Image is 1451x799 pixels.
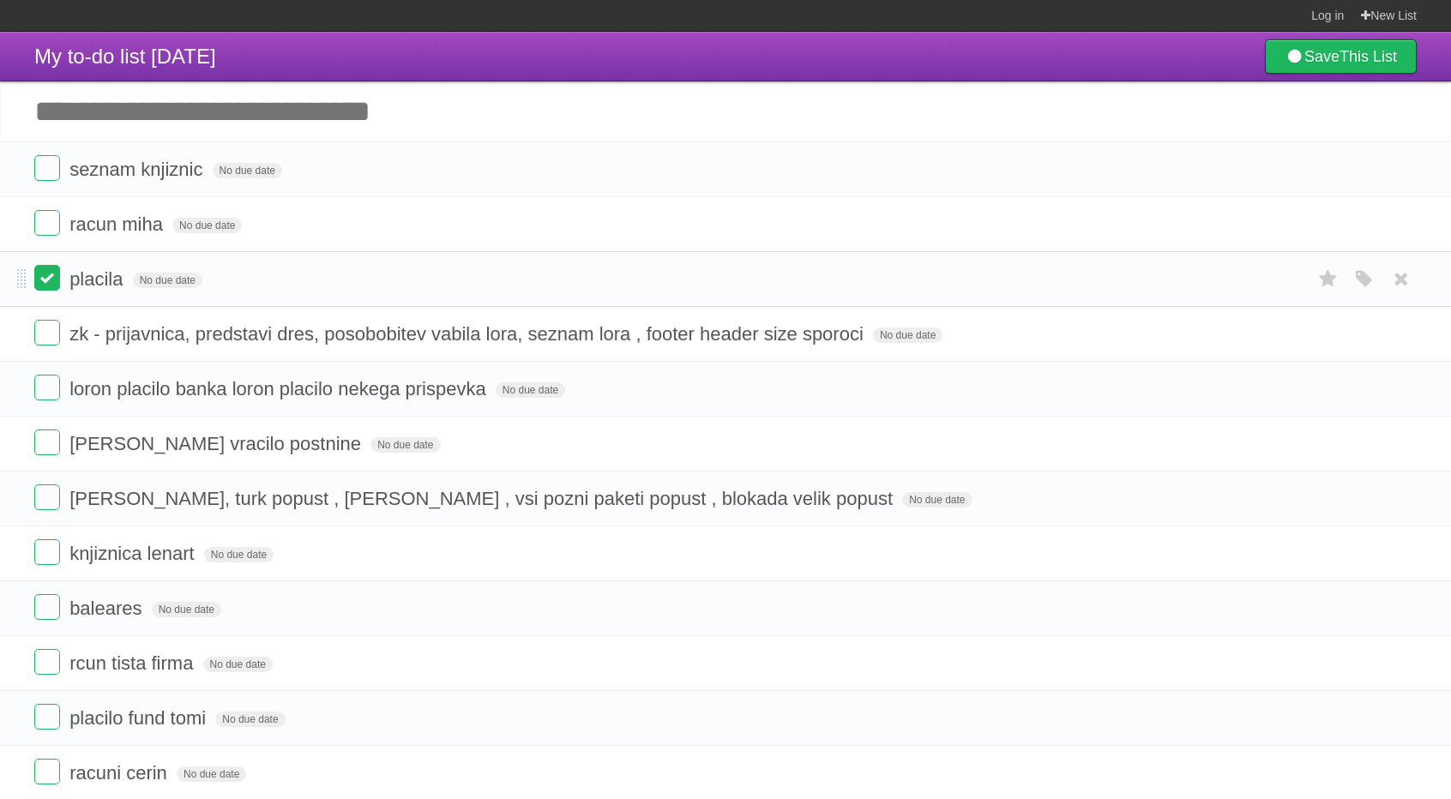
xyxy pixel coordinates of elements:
span: [PERSON_NAME] vracilo postnine [69,433,365,454]
span: racuni cerin [69,762,172,784]
label: Done [34,155,60,181]
span: No due date [873,327,942,343]
span: No due date [172,218,242,233]
span: No due date [204,547,274,562]
span: loron placilo banka loron placilo nekega prispevka [69,378,491,399]
span: rcun tista firma [69,652,197,674]
span: No due date [203,657,273,672]
span: No due date [177,766,246,782]
span: placilo fund tomi [69,707,210,729]
span: seznam knjiznic [69,159,207,180]
label: Done [34,759,60,784]
span: No due date [215,712,285,727]
span: knjiznica lenart [69,543,199,564]
label: Done [34,375,60,400]
span: [PERSON_NAME], turk popust , [PERSON_NAME] , vsi pozni paketi popust , blokada velik popust [69,488,897,509]
label: Done [34,649,60,675]
span: No due date [370,437,440,453]
span: No due date [152,602,221,617]
span: placila [69,268,127,290]
span: No due date [133,273,202,288]
span: baleares [69,598,146,619]
span: racun miha [69,213,167,235]
span: No due date [213,163,282,178]
label: Done [34,539,60,565]
label: Done [34,210,60,236]
label: Done [34,704,60,730]
b: This List [1340,48,1397,65]
span: No due date [496,382,565,398]
a: SaveThis List [1265,39,1417,74]
span: zk - prijavnica, predstavi dres, posobobitev vabila lora, seznam lora , footer header size sporoci [69,323,868,345]
label: Done [34,320,60,345]
span: No due date [902,492,972,508]
label: Done [34,484,60,510]
label: Done [34,265,60,291]
label: Star task [1312,265,1345,293]
label: Done [34,430,60,455]
span: My to-do list [DATE] [34,45,216,68]
label: Done [34,594,60,620]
